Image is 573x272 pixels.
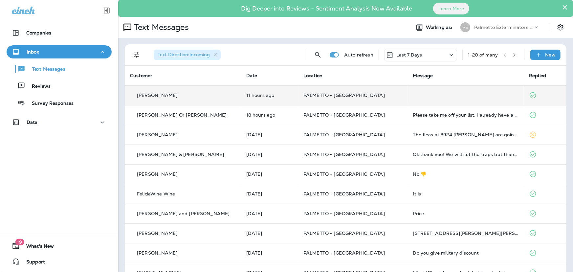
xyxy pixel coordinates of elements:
[413,132,519,137] div: The fleas at 3924 Hilda are going full blast again. We didn't get over there to vacuum it. We mov...
[7,255,112,268] button: Support
[468,52,498,57] div: 1 - 20 of many
[413,152,519,157] div: Ok thank you! We will set the traps but thank you!
[246,93,293,98] p: Sep 25, 2025 10:23 PM
[246,250,293,256] p: Sep 19, 2025 05:51 PM
[154,50,221,60] div: Text Direction:Incoming
[303,151,385,157] span: PALMETTO - [GEOGRAPHIC_DATA]
[7,79,112,93] button: Reviews
[20,259,45,267] span: Support
[344,52,373,57] p: Auto refresh
[303,211,385,216] span: PALMETTO - [GEOGRAPHIC_DATA]
[413,231,519,236] div: 8764 Laurel Grove Lane, North Charleston
[426,25,454,30] span: Working as:
[433,3,469,14] button: Learn More
[562,2,568,12] button: Close
[27,120,38,125] p: Data
[7,26,112,39] button: Companies
[460,22,470,32] div: PE
[137,211,230,216] p: [PERSON_NAME] and [PERSON_NAME]
[413,191,519,196] div: It is
[246,211,293,216] p: Sep 22, 2025 06:40 AM
[137,191,175,196] p: FeliciaWine Wine
[246,112,293,118] p: Sep 25, 2025 03:40 PM
[246,132,293,137] p: Sep 24, 2025 04:08 PM
[246,73,257,79] span: Date
[545,52,556,57] p: New
[137,231,178,236] p: [PERSON_NAME]
[303,230,385,236] span: PALMETTO - [GEOGRAPHIC_DATA]
[413,211,519,216] div: Price
[20,243,54,251] span: What's New
[529,73,546,79] span: Replied
[26,66,65,73] p: Text Messages
[246,171,293,177] p: Sep 22, 2025 07:50 PM
[137,152,224,157] p: [PERSON_NAME] & [PERSON_NAME]
[137,132,178,137] p: [PERSON_NAME]
[303,112,385,118] span: PALMETTO - [GEOGRAPHIC_DATA]
[7,45,112,58] button: Inbox
[7,96,112,110] button: Survey Responses
[222,8,431,10] p: Dig Deeper into Reviews - Sentiment Analysis Now Available
[26,30,51,35] p: Companies
[25,83,51,90] p: Reviews
[7,62,112,76] button: Text Messages
[555,21,566,33] button: Settings
[137,112,227,118] p: [PERSON_NAME] Or [PERSON_NAME]
[246,231,293,236] p: Sep 19, 2025 08:49 PM
[396,52,422,57] p: Last 7 Days
[130,48,143,61] button: Filters
[246,152,293,157] p: Sep 23, 2025 11:57 AM
[303,73,322,79] span: Location
[311,48,324,61] button: Search Messages
[413,171,519,177] div: No 👎
[131,22,189,32] p: Text Messages
[303,92,385,98] span: PALMETTO - [GEOGRAPHIC_DATA]
[137,171,178,177] p: [PERSON_NAME]
[7,116,112,129] button: Data
[303,191,385,197] span: PALMETTO - [GEOGRAPHIC_DATA]
[303,171,385,177] span: PALMETTO - [GEOGRAPHIC_DATA]
[158,52,210,57] span: Text Direction : Incoming
[98,4,116,17] button: Collapse Sidebar
[303,250,385,256] span: PALMETTO - [GEOGRAPHIC_DATA]
[413,112,519,118] div: Please take me off your list. I already have a company that takes care of that. Thank you.
[137,93,178,98] p: [PERSON_NAME]
[413,73,433,79] span: Message
[15,239,24,245] span: 19
[130,73,152,79] span: Customer
[27,49,39,55] p: Inbox
[413,250,519,256] div: Do you give military discount
[137,250,178,256] p: [PERSON_NAME]
[303,132,385,138] span: PALMETTO - [GEOGRAPHIC_DATA]
[25,101,74,107] p: Survey Responses
[7,239,112,253] button: 19What's New
[246,191,293,196] p: Sep 22, 2025 02:02 PM
[474,25,533,30] p: Palmetto Exterminators LLC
